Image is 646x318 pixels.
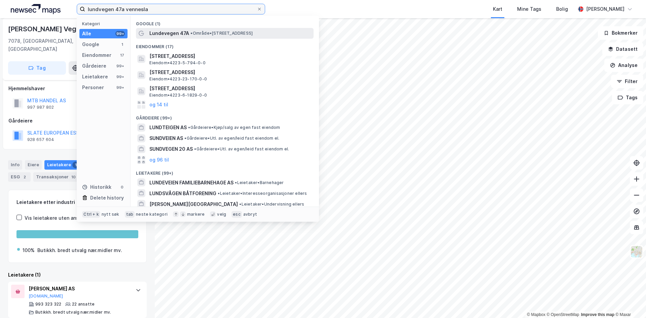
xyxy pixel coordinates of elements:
[8,117,146,125] div: Gårdeiere
[115,85,125,90] div: 99+
[29,285,129,293] div: [PERSON_NAME] AS
[493,5,502,13] div: Kart
[149,123,187,132] span: LUNDTEIGEN AS
[239,202,304,207] span: Leietaker • Undervisning ellers
[82,51,111,59] div: Eiendommer
[586,5,624,13] div: [PERSON_NAME]
[25,214,88,222] div: Vis leietakere uten ansatte
[149,76,207,82] span: Eiendom • 4223-23-170-0-0
[131,110,319,122] div: Gårdeiere (99+)
[630,245,643,258] img: Z
[149,200,238,208] span: [PERSON_NAME][GEOGRAPHIC_DATA]
[90,194,124,202] div: Delete history
[612,286,646,318] div: Kontrollprogram for chat
[131,39,319,51] div: Eiendommer (17)
[8,172,31,182] div: ESG
[131,165,319,177] div: Leietakere (99+)
[556,5,568,13] div: Bolig
[581,312,614,317] a: Improve this map
[23,246,35,254] div: 100%
[149,68,311,76] span: [STREET_ADDRESS]
[184,136,279,141] span: Gårdeiere • Utl. av egen/leid fast eiendom el.
[612,91,643,104] button: Tags
[82,21,128,26] div: Kategori
[35,310,111,315] div: Butikkh. bredt utvalg nær.midler mv.
[35,302,61,307] div: 993 323 322
[115,74,125,79] div: 99+
[85,4,257,14] input: Søk på adresse, matrikkel, gårdeiere, leietakere eller personer
[8,61,66,75] button: Tag
[82,62,106,70] div: Gårdeiere
[82,40,99,48] div: Google
[29,293,63,299] button: [DOMAIN_NAME]
[82,183,111,191] div: Historikk
[194,146,196,151] span: •
[149,93,207,98] span: Eiendom • 4223-6-1829-0-0
[604,59,643,72] button: Analyse
[115,31,125,36] div: 99+
[190,31,192,36] span: •
[37,246,122,254] div: Butikkh. bredt utvalg nær.midler mv.
[149,84,311,93] span: [STREET_ADDRESS]
[125,211,135,218] div: tab
[82,30,91,38] div: Alle
[149,145,193,153] span: SUNDVEGEN 20 AS
[136,212,168,217] div: neste kategori
[149,29,189,37] span: Lundevegen 47A
[612,286,646,318] iframe: Chat Widget
[217,212,226,217] div: velg
[149,52,311,60] span: [STREET_ADDRESS]
[235,180,237,185] span: •
[149,179,234,187] span: LUNDEVEIEN FAMILIEBARNEHAGE AS
[8,160,22,170] div: Info
[119,42,125,47] div: 1
[598,26,643,40] button: Bokmerker
[602,42,643,56] button: Datasett
[611,75,643,88] button: Filter
[119,184,125,190] div: 0
[149,156,169,164] button: og 96 til
[149,60,205,66] span: Eiendom • 4223-5-794-0-0
[184,136,186,141] span: •
[16,198,138,206] div: Leietakere etter industri
[188,125,190,130] span: •
[149,101,168,109] button: og 14 til
[235,180,284,185] span: Leietaker • Barnehager
[33,172,80,182] div: Transaksjoner
[82,83,104,92] div: Personer
[187,212,205,217] div: markere
[21,174,28,180] div: 2
[218,191,307,196] span: Leietaker • Interesseorganisasjoner ellers
[72,302,95,307] div: 22 ansatte
[194,146,289,152] span: Gårdeiere • Utl. av egen/leid fast eiendom el.
[119,52,125,58] div: 17
[231,211,242,218] div: esc
[8,84,146,93] div: Hjemmelshaver
[11,4,61,14] img: logo.a4113a55bc3d86da70a041830d287a7e.svg
[243,212,257,217] div: avbryt
[44,160,82,170] div: Leietakere
[190,31,253,36] span: Område • [STREET_ADDRESS]
[149,189,216,198] span: LUNDSVÅGEN BÅTFORENING
[527,312,545,317] a: Mapbox
[27,105,54,110] div: 997 987 802
[517,5,541,13] div: Mine Tags
[8,37,95,53] div: 7078, [GEOGRAPHIC_DATA], [GEOGRAPHIC_DATA]
[149,134,183,142] span: SUNDVEIEN AS
[239,202,241,207] span: •
[102,212,119,217] div: nytt søk
[547,312,579,317] a: OpenStreetMap
[27,137,54,142] div: 928 657 604
[115,63,125,69] div: 99+
[25,160,42,170] div: Eiere
[8,271,147,279] div: Leietakere (1)
[70,174,77,180] div: 10
[82,211,100,218] div: Ctrl + k
[72,162,79,168] div: 1
[131,16,319,28] div: Google (1)
[188,125,280,130] span: Gårdeiere • Kjøp/salg av egen fast eiendom
[8,24,83,34] div: [PERSON_NAME] Veg 3
[218,191,220,196] span: •
[82,73,108,81] div: Leietakere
